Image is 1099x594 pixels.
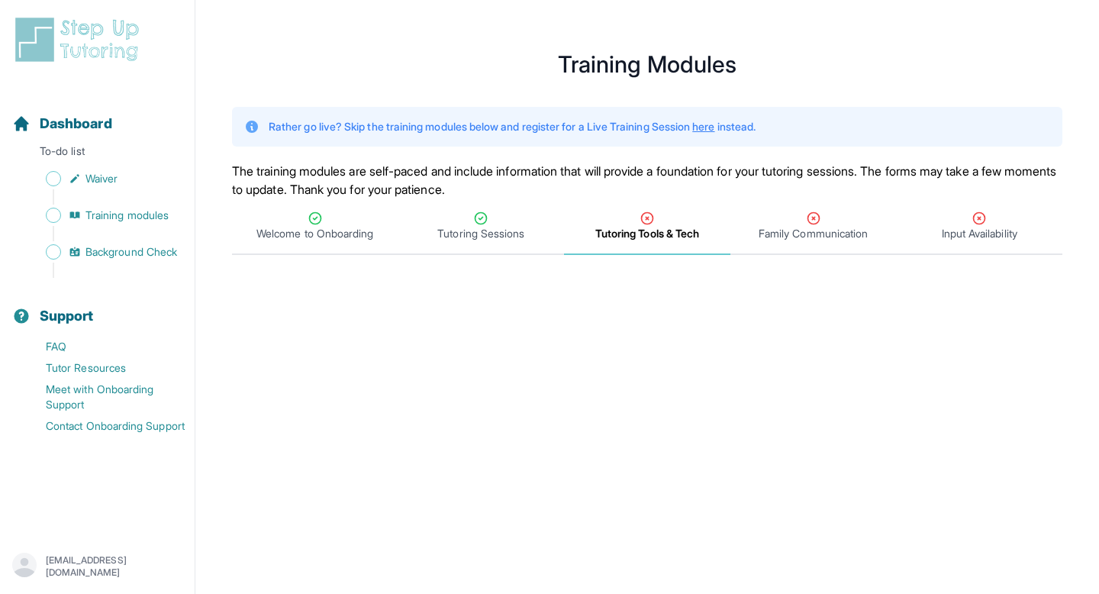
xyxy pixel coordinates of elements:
[12,113,112,134] a: Dashboard
[942,226,1017,241] span: Input Availability
[12,357,195,379] a: Tutor Resources
[6,281,189,333] button: Support
[256,226,373,241] span: Welcome to Onboarding
[12,15,148,64] img: logo
[12,241,195,263] a: Background Check
[12,336,195,357] a: FAQ
[232,199,1062,255] nav: Tabs
[40,113,112,134] span: Dashboard
[232,55,1062,73] h1: Training Modules
[595,226,699,241] span: Tutoring Tools & Tech
[6,144,189,165] p: To-do list
[85,208,169,223] span: Training modules
[269,119,756,134] p: Rather go live? Skip the training modules below and register for a Live Training Session instead.
[12,205,195,226] a: Training modules
[232,162,1062,199] p: The training modules are self-paced and include information that will provide a foundation for yo...
[437,226,524,241] span: Tutoring Sessions
[85,171,118,186] span: Waiver
[6,89,189,140] button: Dashboard
[692,120,714,133] a: here
[85,244,177,260] span: Background Check
[12,553,182,580] button: [EMAIL_ADDRESS][DOMAIN_NAME]
[12,168,195,189] a: Waiver
[12,415,195,437] a: Contact Onboarding Support
[46,554,182,579] p: [EMAIL_ADDRESS][DOMAIN_NAME]
[12,379,195,415] a: Meet with Onboarding Support
[759,226,868,241] span: Family Communication
[40,305,94,327] span: Support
